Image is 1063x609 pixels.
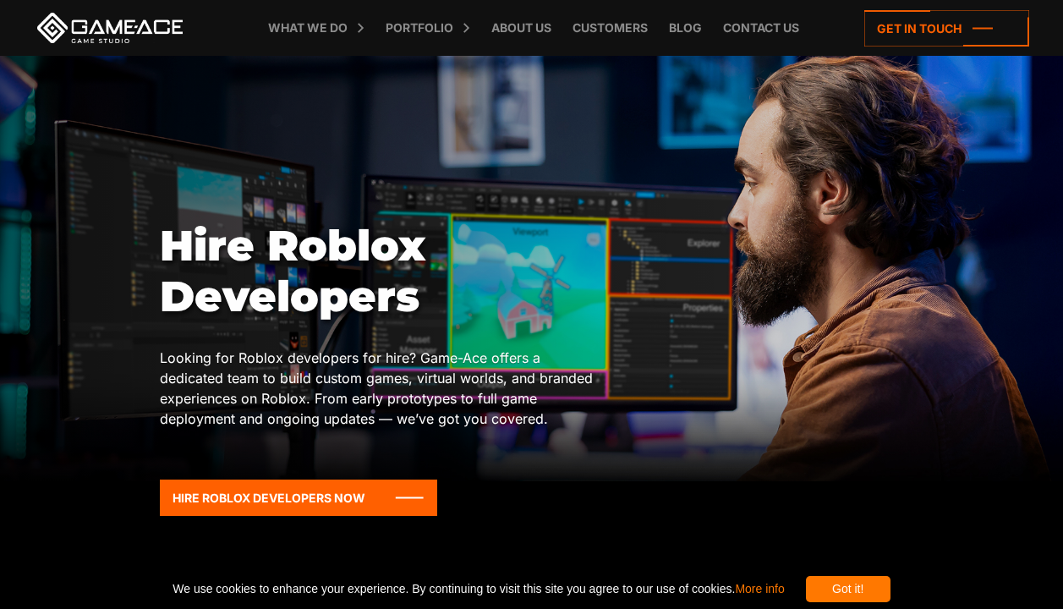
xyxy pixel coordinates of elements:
[864,10,1029,47] a: Get in touch
[160,480,437,516] a: Hire Roblox Developers Now
[735,582,784,595] a: More info
[806,576,890,602] div: Got it!
[160,348,606,429] p: Looking for Roblox developers for hire? Game-Ace offers a dedicated team to build custom games, v...
[160,221,606,322] h1: Hire Roblox Developers
[173,576,784,602] span: We use cookies to enhance your experience. By continuing to visit this site you agree to our use ...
